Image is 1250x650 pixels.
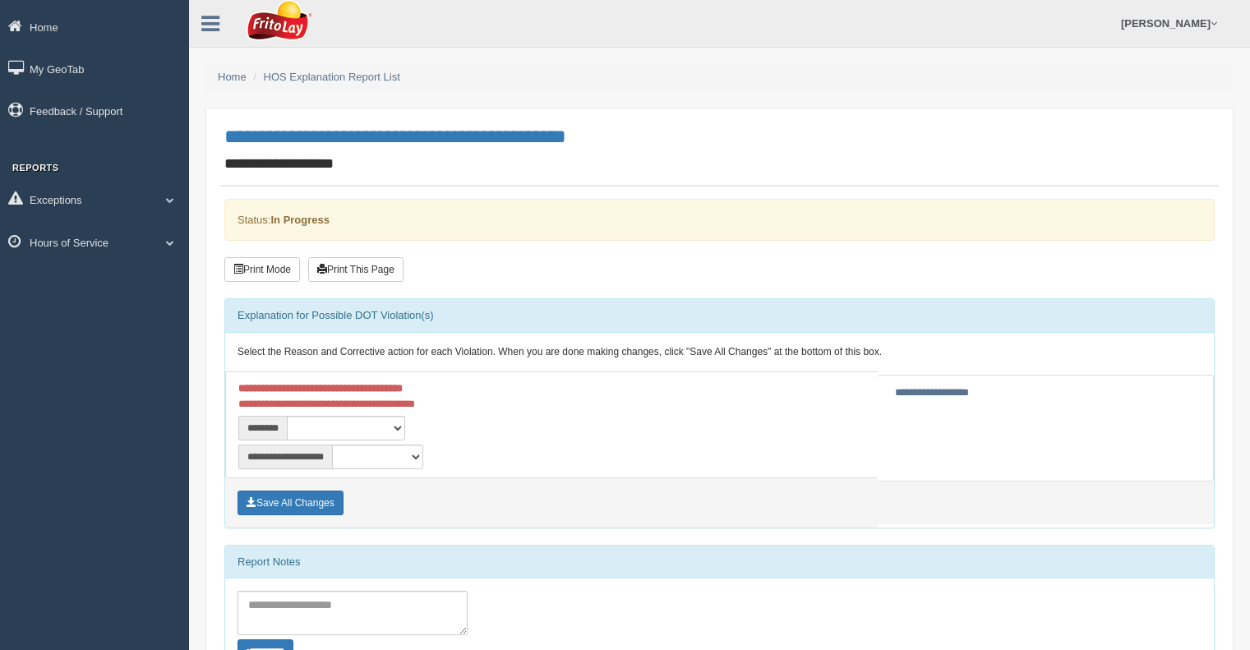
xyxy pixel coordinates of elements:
[264,71,400,83] a: HOS Explanation Report List
[225,546,1214,579] div: Report Notes
[218,71,247,83] a: Home
[224,199,1215,241] div: Status:
[238,491,344,515] button: Save
[225,333,1214,372] div: Select the Reason and Corrective action for each Violation. When you are done making changes, cli...
[270,214,330,226] strong: In Progress
[225,299,1214,332] div: Explanation for Possible DOT Violation(s)
[308,257,404,282] button: Print This Page
[224,257,300,282] button: Print Mode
